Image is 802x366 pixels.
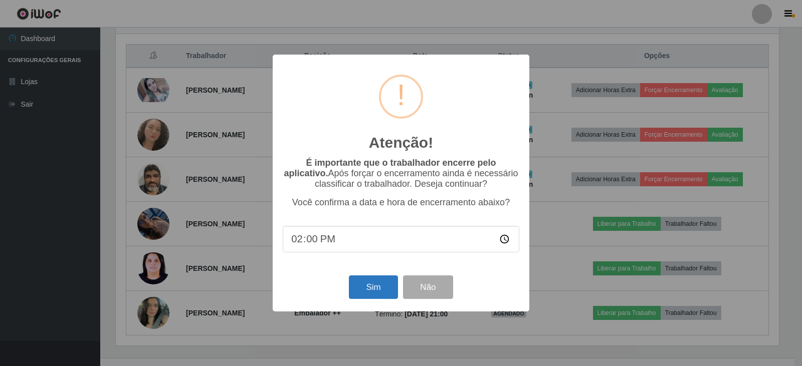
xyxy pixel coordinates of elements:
button: Sim [349,275,397,299]
p: Após forçar o encerramento ainda é necessário classificar o trabalhador. Deseja continuar? [283,158,519,189]
button: Não [403,275,453,299]
h2: Atenção! [369,134,433,152]
b: É importante que o trabalhador encerre pelo aplicativo. [284,158,496,178]
p: Você confirma a data e hora de encerramento abaixo? [283,197,519,208]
